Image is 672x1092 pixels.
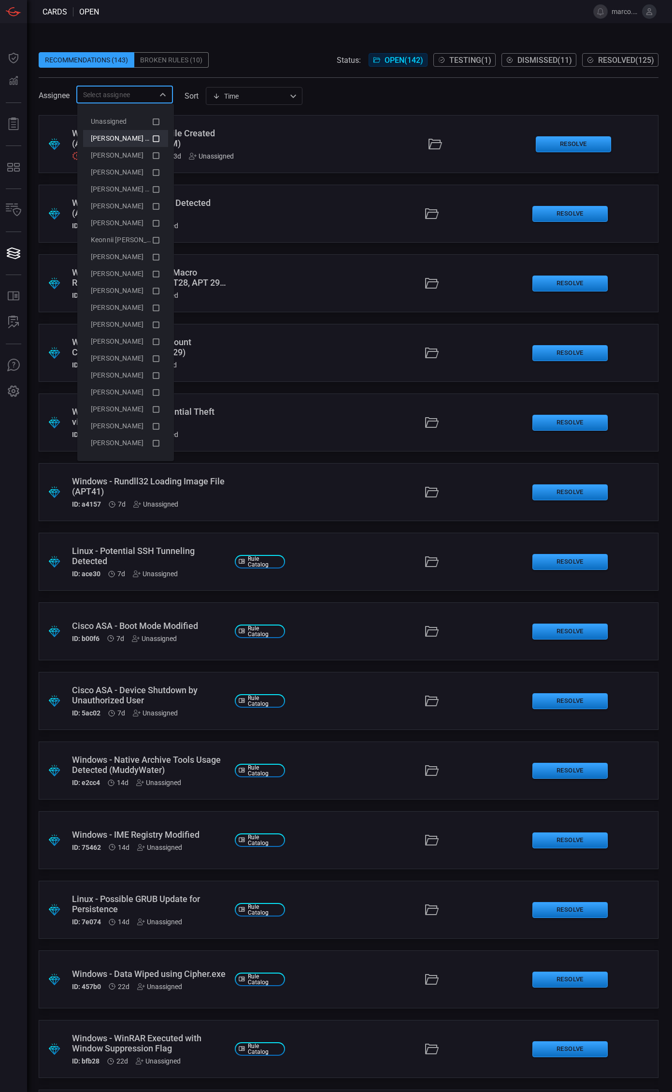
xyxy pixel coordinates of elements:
span: Keonnii [PERSON_NAME] [91,236,168,244]
span: Sep 10, 2025 7:29 AM [118,844,129,851]
button: Rule Catalog [2,285,25,308]
span: [PERSON_NAME] [91,168,143,176]
button: Testing(1) [433,53,496,67]
h5: ID: 89f51 [72,361,100,369]
span: Rule Catalog [248,834,281,846]
span: Testing ( 1 ) [449,56,491,65]
span: Rule Catalog [248,556,281,568]
div: Windows - IME Registry Modified [72,830,227,840]
div: Cisco ASA - Boot Mode Modified [72,621,227,631]
h5: ID: 5ac02 [72,709,100,717]
li: Wasif Khan [83,384,168,401]
span: Rule Catalog [248,626,281,637]
span: Rule Catalog [248,904,281,916]
span: Sep 21, 2025 7:17 AM [173,152,181,160]
span: [PERSON_NAME] [91,337,143,345]
h5: ID: 457b0 [72,983,101,990]
div: Time [213,91,287,101]
span: Sep 17, 2025 2:45 AM [116,635,124,642]
button: Inventory [2,199,25,222]
h5: ID: 8d52e [72,291,101,299]
button: Resolve [532,693,608,709]
button: Resolve [532,345,608,361]
div: Unassigned [136,1057,181,1065]
span: Sep 10, 2025 7:29 AM [117,779,129,786]
div: Windows - Unusual Office Macro Registry Key Changed (APT28, APT 29, Cobalt Group) [72,267,227,288]
li: Bianca Reynolds [83,198,168,215]
span: Status: [337,56,361,65]
span: marco.[PERSON_NAME] [612,8,638,15]
span: Rule Catalog [248,695,281,707]
button: Resolve [532,832,608,848]
li: Unassigned [83,113,168,130]
div: Top Priority [72,151,120,160]
span: [PERSON_NAME] [91,439,143,447]
div: Windows - Potential Credential Theft via Registry (APT41) [72,407,227,427]
div: Unassigned [189,152,234,160]
span: [PERSON_NAME] [91,388,143,396]
span: [PERSON_NAME] ([PERSON_NAME]) [PERSON_NAME] Jr. [91,185,266,193]
li: Tigran Terpandjian [83,350,168,367]
h5: ID: da2e1 [72,431,101,438]
span: [PERSON_NAME] [91,304,143,311]
span: Open ( 142 ) [385,56,423,65]
button: Resolve [532,902,608,918]
div: Windows - Auditpol Usage Detected (APT 29) [72,198,227,218]
span: Assignee [39,91,70,100]
span: Cards [43,7,67,16]
button: Resolve [532,972,608,988]
li: Paul Nsonga [83,316,168,333]
span: [PERSON_NAME] [91,253,143,261]
span: [PERSON_NAME] [91,320,143,328]
div: Windows - Rundll32 Loading Image File (APT41) [72,476,227,496]
button: Resolved(125) [582,53,658,67]
button: Cards [2,242,25,265]
span: Sep 02, 2025 8:34 AM [116,1057,128,1065]
div: Unassigned [133,570,178,578]
span: Dismissed ( 11 ) [517,56,572,65]
button: Resolve [532,554,608,570]
span: [PERSON_NAME] [91,287,143,294]
button: Reports [2,113,25,136]
button: ALERT ANALYSIS [2,311,25,334]
button: Resolve [532,624,608,640]
div: Unassigned [132,635,177,642]
span: Resolved ( 125 ) [598,56,654,65]
li: Alfred (Preston) Venable Jr. [83,181,168,198]
h5: ID: a4157 [72,500,101,508]
h5: ID: ace30 [72,570,100,578]
div: Windows - Data Wiped using Cipher.exe [72,969,227,979]
span: open [79,7,99,16]
span: Rule Catalog [248,974,281,985]
span: Unassigned [91,117,127,125]
button: Resolve [532,206,608,222]
div: Windows - Get-ADReplAccount Command Detected (APT 29) [72,337,227,357]
div: Unassigned [137,918,182,926]
button: Preferences [2,380,25,403]
h5: ID: 98673 [72,222,101,230]
span: [PERSON_NAME] [91,371,143,379]
li: Tom Sunny [83,367,168,384]
div: Unassigned [133,709,178,717]
h5: ID: 75462 [72,844,101,851]
span: [PERSON_NAME] [91,270,143,277]
li: Nabeel Sohail [83,282,168,299]
button: Ask Us A Question [2,354,25,377]
span: Sep 17, 2025 2:45 AM [117,709,125,717]
button: Detections [2,70,25,93]
span: Rule Catalog [248,765,281,776]
h5: ID: b00f6 [72,635,100,642]
div: Windows - LSASS Dump File Created (APT 28, APT 33, HAFNIUM) [72,128,234,148]
span: [PERSON_NAME] [91,422,143,430]
input: Select assignee [79,88,154,101]
div: Unassigned [137,983,182,990]
li: isaac dolce [83,418,168,435]
span: Sep 10, 2025 7:29 AM [118,918,129,926]
div: Unassigned [133,500,178,508]
span: [PERSON_NAME] [91,151,143,159]
li: Paul Patterson [83,333,168,350]
span: [PERSON_NAME] [91,354,143,362]
span: Rule Catalog [248,1043,281,1055]
button: Dismissed(11) [501,53,576,67]
li: Mosaab Sadeia [83,265,168,282]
